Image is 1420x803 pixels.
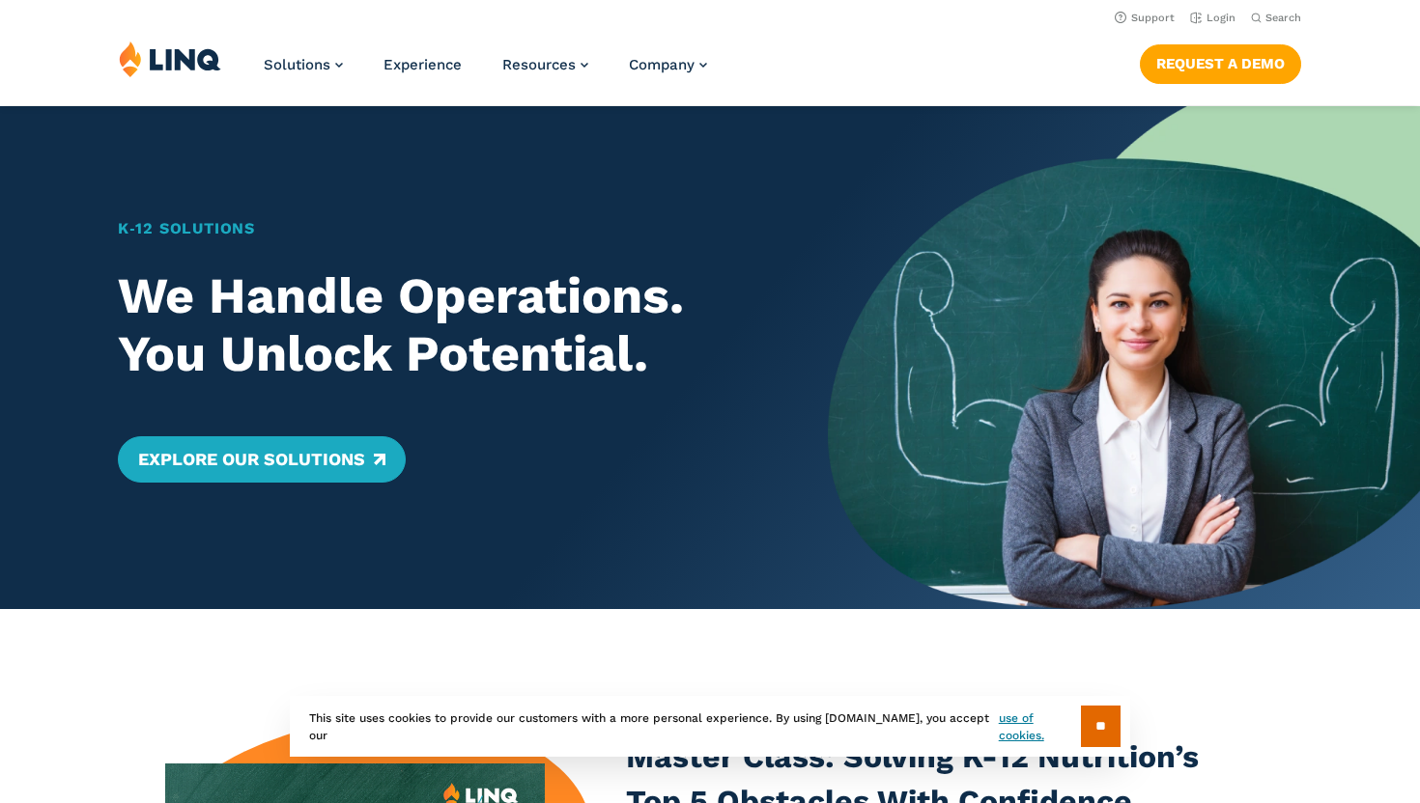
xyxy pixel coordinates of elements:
[290,696,1130,757] div: This site uses cookies to provide our customers with a more personal experience. By using [DOMAIN...
[118,267,770,383] h2: We Handle Operations. You Unlock Potential.
[119,41,221,77] img: LINQ | K‑12 Software
[502,56,576,73] span: Resources
[264,56,330,73] span: Solutions
[629,56,707,73] a: Company
[118,436,405,483] a: Explore Our Solutions
[629,56,695,73] span: Company
[383,56,462,73] a: Experience
[1190,12,1235,24] a: Login
[1251,11,1301,25] button: Open Search Bar
[118,217,770,240] h1: K‑12 Solutions
[1140,41,1301,83] nav: Button Navigation
[264,41,707,104] nav: Primary Navigation
[999,709,1081,744] a: use of cookies.
[1140,44,1301,83] a: Request a Demo
[502,56,588,73] a: Resources
[828,106,1420,609] img: Home Banner
[1115,12,1175,24] a: Support
[1265,12,1301,24] span: Search
[264,56,343,73] a: Solutions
